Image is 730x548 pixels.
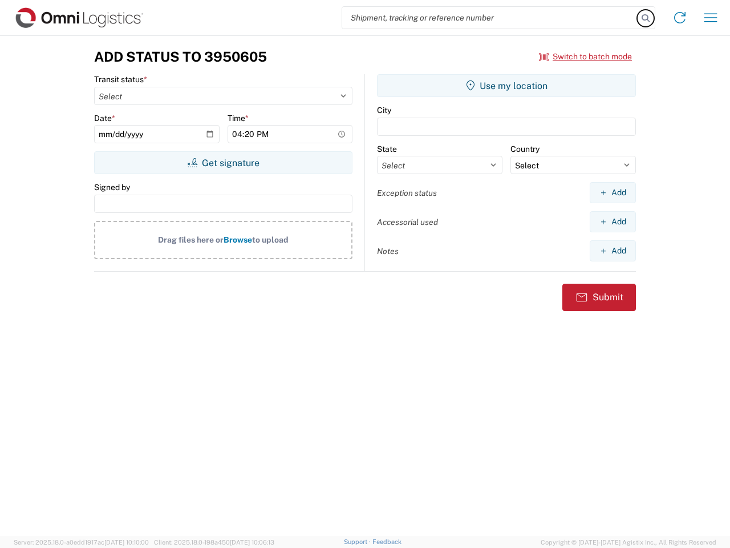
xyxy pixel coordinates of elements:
[94,182,130,192] label: Signed by
[510,144,540,154] label: Country
[372,538,401,545] a: Feedback
[377,74,636,97] button: Use my location
[590,211,636,232] button: Add
[94,113,115,123] label: Date
[14,539,149,546] span: Server: 2025.18.0-a0edd1917ac
[228,113,249,123] label: Time
[590,240,636,261] button: Add
[377,144,397,154] label: State
[104,539,149,546] span: [DATE] 10:10:00
[590,182,636,203] button: Add
[94,151,352,174] button: Get signature
[342,7,638,29] input: Shipment, tracking or reference number
[539,47,632,66] button: Switch to batch mode
[158,235,224,244] span: Drag files here or
[377,246,399,256] label: Notes
[377,105,391,115] label: City
[541,537,716,547] span: Copyright © [DATE]-[DATE] Agistix Inc., All Rights Reserved
[94,49,267,65] h3: Add Status to 3950605
[562,284,636,311] button: Submit
[94,74,147,84] label: Transit status
[377,217,438,227] label: Accessorial used
[224,235,252,244] span: Browse
[344,538,372,545] a: Support
[252,235,289,244] span: to upload
[377,188,437,198] label: Exception status
[230,539,274,546] span: [DATE] 10:06:13
[154,539,274,546] span: Client: 2025.18.0-198a450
